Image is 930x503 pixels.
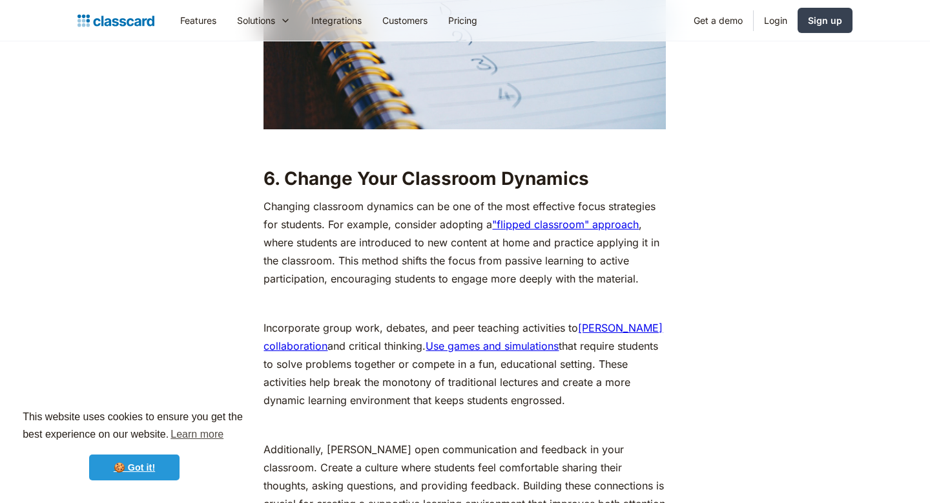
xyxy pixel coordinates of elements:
a: home [77,12,154,30]
p: Incorporate group work, debates, and peer teaching activities to and critical thinking. that requ... [263,319,666,409]
p: Changing classroom dynamics can be one of the most effective focus strategies for students. For e... [263,197,666,288]
a: [PERSON_NAME] collaboration [263,321,663,352]
p: ‍ [263,136,666,154]
p: ‍ [263,416,666,434]
a: Use games and simulations [426,339,559,352]
p: ‍ [263,294,666,312]
a: Get a demo [683,6,753,35]
a: Sign up [798,8,852,33]
div: Sign up [808,14,842,27]
div: Solutions [237,14,275,27]
a: Integrations [301,6,372,35]
strong: 6. Change Your Classroom Dynamics [263,167,589,189]
a: Customers [372,6,438,35]
a: learn more about cookies [169,425,225,444]
a: dismiss cookie message [89,455,180,480]
a: "flipped classroom" approach [492,218,639,231]
a: Features [170,6,227,35]
div: Solutions [227,6,301,35]
a: Login [754,6,798,35]
span: This website uses cookies to ensure you get the best experience on our website. [23,409,246,444]
a: Pricing [438,6,488,35]
div: cookieconsent [10,397,258,493]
